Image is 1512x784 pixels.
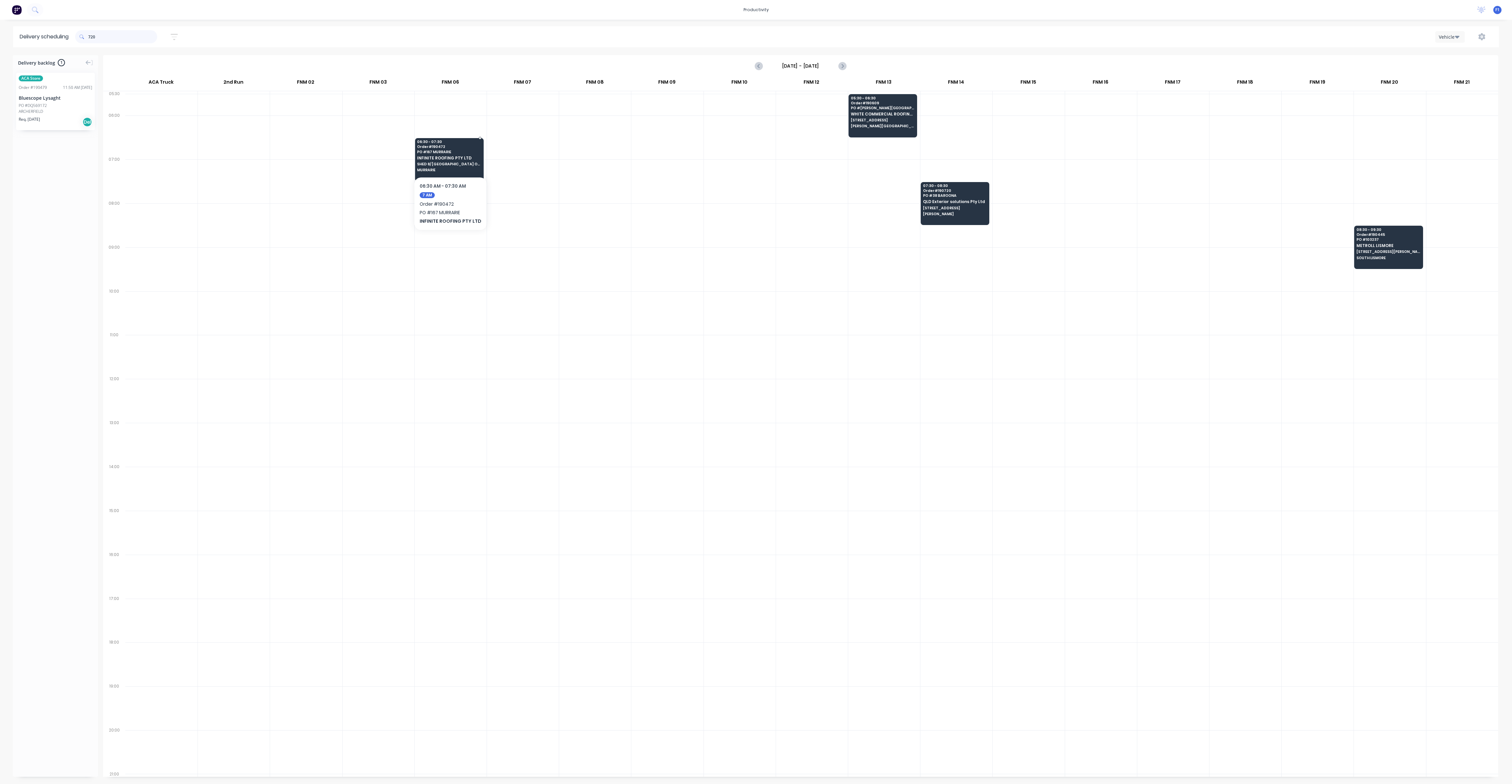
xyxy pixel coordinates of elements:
div: FNM 10 [703,76,775,91]
div: 10:00 [103,287,125,331]
div: 09:00 [103,243,125,287]
div: Del [82,117,92,127]
span: [STREET_ADDRESS][PERSON_NAME] (STORE) [1356,250,1420,254]
span: SOUTH LISMORE [1356,256,1420,260]
span: QLD Exterior solutions Pty Ltd [923,199,987,204]
span: Order # 190720 [923,189,987,193]
div: 13:00 [103,419,125,463]
span: F1 [1495,7,1500,13]
span: [STREET_ADDRESS] [923,206,987,210]
span: Order # 190609 [851,101,914,105]
span: METROLL LISMORE [1356,243,1420,248]
span: INFINITE ROOFING PTY LTD [417,156,481,160]
div: 19:00 [103,682,125,726]
div: Vehicle [1439,33,1458,40]
span: [PERSON_NAME] [923,212,987,216]
span: 08:30 - 09:30 [1356,228,1420,232]
div: 21:00 [103,770,125,778]
div: 05:30 [103,90,125,112]
div: FNM 16 [1064,76,1136,91]
div: FNM 09 [631,76,703,91]
div: FNM 18 [1209,76,1281,91]
span: PO # 38 BAROONA [923,194,987,197]
div: 16:00 [103,551,125,595]
span: PO # 103237 [1356,237,1420,241]
span: Delivery backlog [18,59,55,66]
div: FNM 12 [776,76,848,91]
div: 06:00 [103,112,125,155]
span: 06:30 - 07:30 [417,140,481,144]
div: 2nd Run [198,76,269,91]
div: FNM 13 [848,76,920,91]
span: PO # 167 MURRARIE [417,150,481,154]
div: 20:00 [103,726,125,770]
div: ARCHERFIELD [19,109,92,114]
div: 15:00 [103,507,125,551]
div: 11:00 [103,331,125,375]
div: FNM 14 [920,76,992,91]
div: FNM 20 [1354,76,1425,91]
div: FNM 19 [1281,76,1353,91]
span: 1 [58,59,65,66]
div: FNM 21 [1426,76,1498,91]
span: [STREET_ADDRESS] [851,118,914,122]
div: 18:00 [103,638,125,682]
div: 12:00 [103,375,125,419]
button: Vehicle [1435,31,1465,43]
span: Order # 190472 [417,145,481,149]
div: 14:00 [103,463,125,507]
div: Bluescope Lysaght [19,94,92,101]
div: FNM 03 [342,76,414,91]
div: FNM 08 [559,76,631,91]
div: FNM 02 [270,76,342,91]
span: Order # 190445 [1356,233,1420,237]
span: ACA Store [19,75,43,81]
div: productivity [740,5,772,15]
span: [PERSON_NAME][GEOGRAPHIC_DATA] [851,124,914,128]
span: 05:30 - 06:30 [851,96,914,100]
div: 17:00 [103,595,125,639]
span: SHED 8/ [GEOGRAPHIC_DATA] OPPOSITE TRAIN STATION [417,162,481,166]
span: Req. [DATE] [19,116,40,122]
div: PO #DQ569172 [19,103,47,109]
div: 08:00 [103,199,125,243]
div: FNM 17 [1137,76,1209,91]
div: 11:50 AM [DATE] [63,85,92,91]
span: PO # [PERSON_NAME][GEOGRAPHIC_DATA] [851,106,914,110]
div: Order # 190479 [19,85,47,91]
input: Search for orders [88,30,157,43]
span: 07:30 - 08:30 [923,184,987,188]
img: Factory [12,5,22,15]
div: ACA Truck [125,76,197,91]
div: 07:00 [103,155,125,199]
span: MURRARIE [417,168,481,172]
div: FNM 06 [414,76,486,91]
div: FNM 15 [992,76,1064,91]
div: Delivery scheduling [13,26,75,47]
div: FNM 07 [487,76,558,91]
span: WHITE COMMERCIAL ROOFING PTY LTD [851,112,914,116]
